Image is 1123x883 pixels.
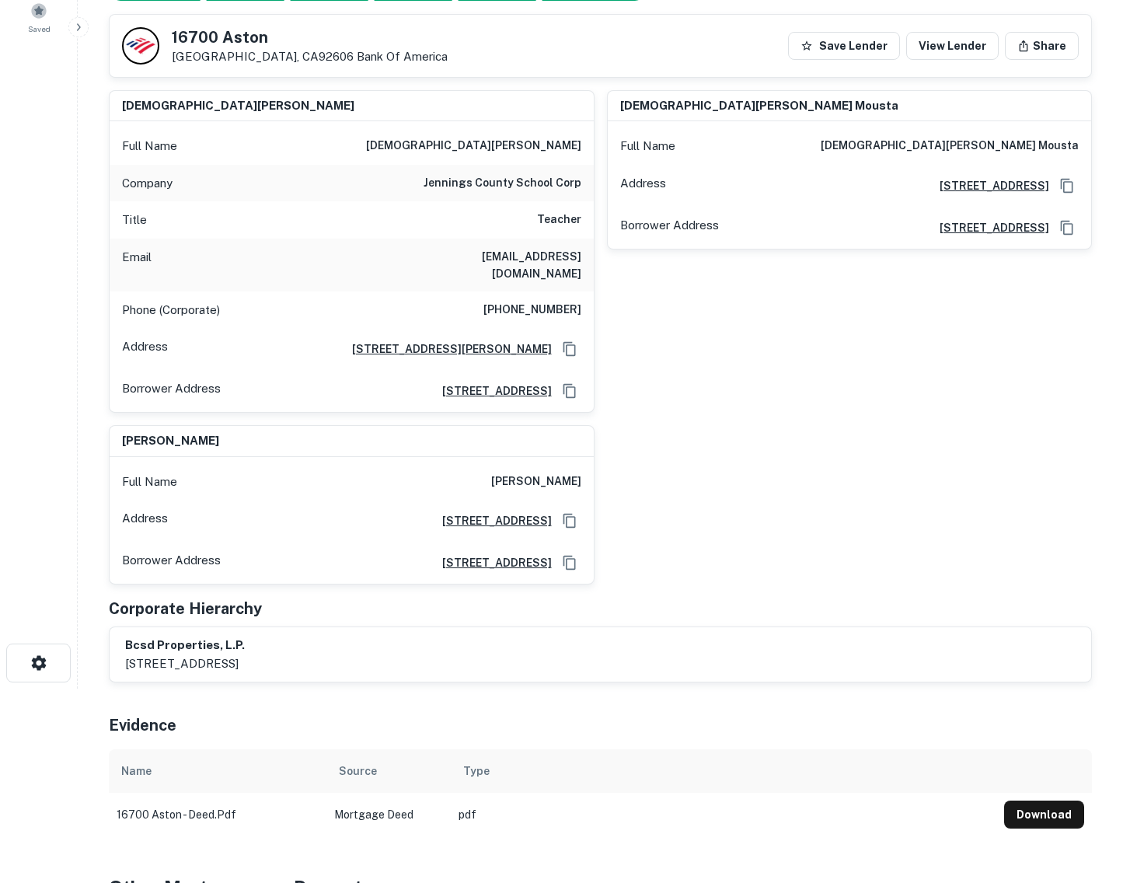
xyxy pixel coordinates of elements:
[424,174,581,193] h6: jennings county school corp
[28,23,51,35] span: Saved
[122,97,354,115] h6: [DEMOGRAPHIC_DATA][PERSON_NAME]
[1005,32,1079,60] button: Share
[122,551,221,574] p: Borrower Address
[788,32,900,60] button: Save Lender
[1055,216,1079,239] button: Copy Address
[125,637,245,654] h6: bcsd properties, l.p.
[821,137,1079,155] h6: [DEMOGRAPHIC_DATA][PERSON_NAME] mousta
[927,219,1049,236] a: [STREET_ADDRESS]
[620,174,666,197] p: Address
[620,97,898,115] h6: [DEMOGRAPHIC_DATA][PERSON_NAME] mousta
[122,301,220,319] p: Phone (Corporate)
[430,382,552,400] a: [STREET_ADDRESS]
[326,793,451,836] td: Mortgage Deed
[537,211,581,229] h6: Teacher
[339,762,377,780] div: Source
[357,50,448,63] a: Bank Of America
[927,177,1049,194] a: [STREET_ADDRESS]
[906,32,999,60] a: View Lender
[483,301,581,319] h6: [PHONE_NUMBER]
[122,248,152,282] p: Email
[122,211,147,229] p: Title
[122,337,168,361] p: Address
[451,749,996,793] th: Type
[122,432,219,450] h6: [PERSON_NAME]
[121,762,152,780] div: Name
[366,137,581,155] h6: [DEMOGRAPHIC_DATA][PERSON_NAME]
[340,340,552,358] a: [STREET_ADDRESS][PERSON_NAME]
[109,714,176,737] h5: Evidence
[395,248,581,282] h6: [EMAIL_ADDRESS][DOMAIN_NAME]
[463,762,490,780] div: Type
[172,30,448,45] h5: 16700 Aston
[122,509,168,532] p: Address
[122,473,177,491] p: Full Name
[1045,759,1123,833] iframe: Chat Widget
[558,379,581,403] button: Copy Address
[109,793,326,836] td: 16700 aston - deed.pdf
[109,597,262,620] h5: Corporate Hierarchy
[430,554,552,571] a: [STREET_ADDRESS]
[620,137,675,155] p: Full Name
[109,749,1092,836] div: scrollable content
[122,174,173,193] p: Company
[491,473,581,491] h6: [PERSON_NAME]
[430,512,552,529] a: [STREET_ADDRESS]
[172,50,448,64] p: [GEOGRAPHIC_DATA], CA92606
[109,749,326,793] th: Name
[109,13,229,41] h4: Buyer Details
[1055,174,1079,197] button: Copy Address
[451,793,996,836] td: pdf
[122,137,177,155] p: Full Name
[558,509,581,532] button: Copy Address
[1004,801,1084,829] button: Download
[620,216,719,239] p: Borrower Address
[558,551,581,574] button: Copy Address
[558,337,581,361] button: Copy Address
[326,749,451,793] th: Source
[122,379,221,403] p: Borrower Address
[125,654,245,673] p: [STREET_ADDRESS]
